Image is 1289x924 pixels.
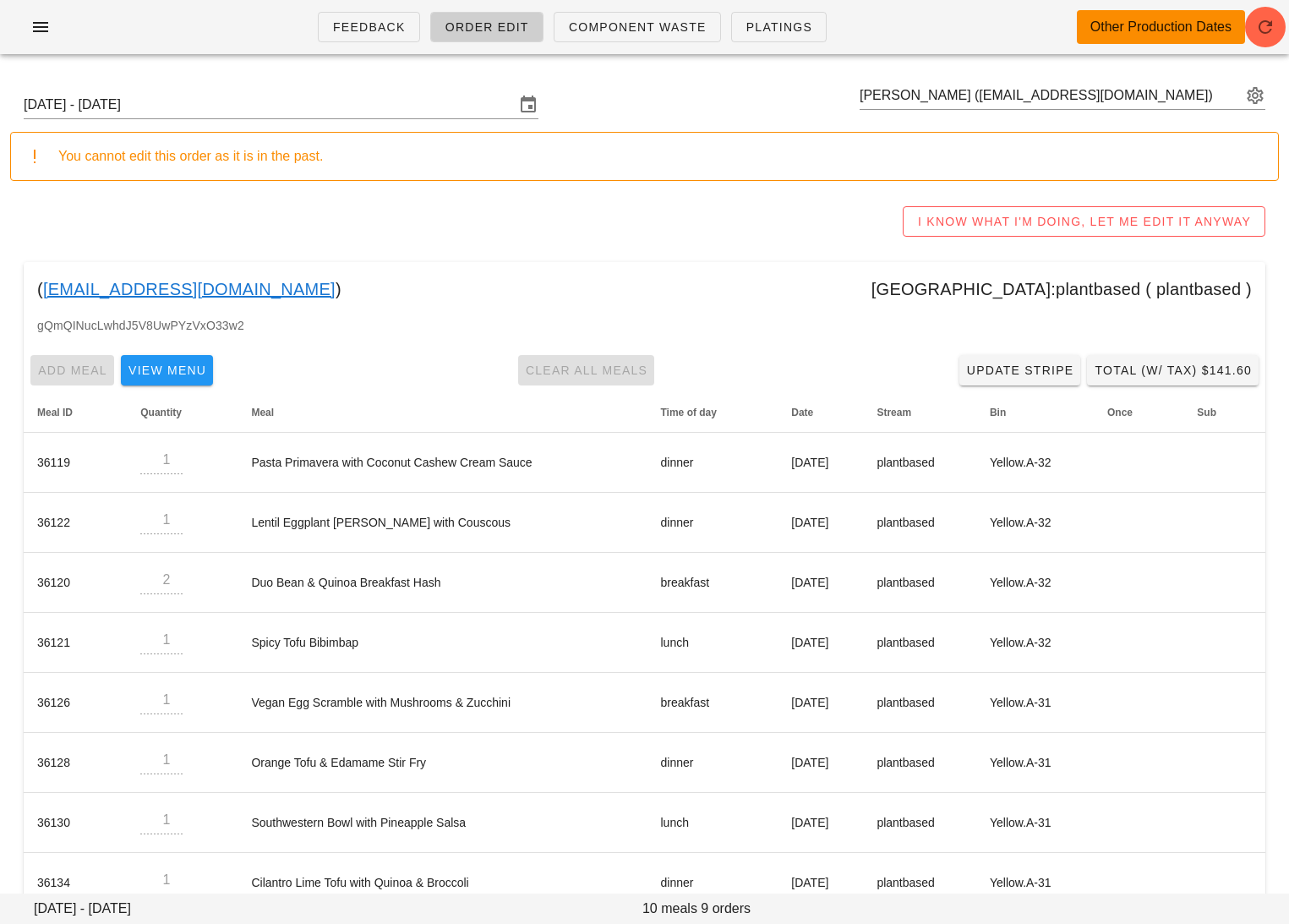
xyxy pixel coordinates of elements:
span: Sub [1197,407,1216,418]
td: Vegan Egg Scramble with Mushrooms & Zucchini [238,673,647,733]
td: breakfast [647,553,778,613]
td: dinner [647,493,778,553]
td: Yellow.A-32 [976,493,1094,553]
td: Yellow.A-31 [976,793,1094,853]
a: Update Stripe [959,355,1081,385]
td: dinner [647,733,778,793]
td: 36121 [24,613,127,673]
span: Component Waste [568,20,707,34]
td: Spicy Tofu Bibimbap [238,613,647,673]
th: Time of day: Not sorted. Activate to sort ascending. [647,392,778,433]
th: Quantity: Not sorted. Activate to sort ascending. [127,392,238,433]
th: Date: Not sorted. Activate to sort ascending. [778,392,863,433]
td: Yellow.A-32 [976,553,1094,613]
span: Stream [877,407,911,418]
td: 36119 [24,433,127,493]
td: Cilantro Lime Tofu with Quinoa & Broccoli [238,853,647,913]
a: Order Edit [430,12,543,42]
button: appended action [1245,85,1265,106]
td: [DATE] [778,793,863,853]
th: Once: Not sorted. Activate to sort ascending. [1094,392,1183,433]
span: Order Edit [445,20,529,34]
td: plantbased [863,733,976,793]
span: Meal ID [37,407,73,418]
td: Yellow.A-31 [976,673,1094,733]
td: plantbased [863,433,976,493]
button: View Menu [121,355,213,385]
td: Duo Bean & Quinoa Breakfast Hash [238,553,647,613]
span: Update Stripe [966,364,1074,377]
td: plantbased [863,553,976,613]
td: 36126 [24,673,127,733]
td: plantbased [863,673,976,733]
td: Lentil Eggplant [PERSON_NAME] with Couscous [238,493,647,553]
span: I KNOW WHAT I'M DOING, LET ME EDIT IT ANYWAY [917,215,1251,228]
span: Time of day [661,407,717,418]
div: gQmQINucLwhdJ5V8UwPYzVxO33w2 [24,316,1265,348]
td: dinner [647,853,778,913]
span: View Menu [128,364,206,377]
th: Bin: Not sorted. Activate to sort ascending. [976,392,1094,433]
a: Platings [731,12,827,42]
td: Yellow.A-32 [976,433,1094,493]
button: Total (w/ Tax) $141.60 [1087,355,1259,385]
td: plantbased [863,613,976,673]
span: You cannot edit this order as it is in the past. [58,149,323,163]
td: lunch [647,793,778,853]
th: Meal: Not sorted. Activate to sort ascending. [238,392,647,433]
td: 36128 [24,733,127,793]
td: Yellow.A-31 [976,853,1094,913]
td: 36130 [24,793,127,853]
td: 36122 [24,493,127,553]
a: Feedback [318,12,420,42]
a: Component Waste [554,12,721,42]
td: 36134 [24,853,127,913]
span: Bin [990,407,1006,418]
td: breakfast [647,673,778,733]
span: Date [791,407,813,418]
td: 36120 [24,553,127,613]
td: [DATE] [778,673,863,733]
td: [DATE] [778,613,863,673]
span: Total (w/ Tax) $141.60 [1094,364,1252,377]
td: [DATE] [778,733,863,793]
span: Platings [746,20,812,34]
td: [DATE] [778,493,863,553]
th: Sub: Not sorted. Activate to sort ascending. [1183,392,1265,433]
td: plantbased [863,793,976,853]
td: plantbased [863,493,976,553]
span: Meal [251,407,274,418]
td: dinner [647,433,778,493]
div: ( ) [GEOGRAPHIC_DATA]:plantbased ( plantbased ) [24,262,1265,316]
td: Southwestern Bowl with Pineapple Salsa [238,793,647,853]
td: Orange Tofu & Edamame Stir Fry [238,733,647,793]
td: Yellow.A-32 [976,613,1094,673]
span: Once [1107,407,1133,418]
button: I KNOW WHAT I'M DOING, LET ME EDIT IT ANYWAY [903,206,1265,237]
td: [DATE] [778,433,863,493]
td: Yellow.A-31 [976,733,1094,793]
input: Search by email or name [860,82,1242,109]
div: Other Production Dates [1090,17,1232,37]
span: Feedback [332,20,406,34]
td: Pasta Primavera with Coconut Cashew Cream Sauce [238,433,647,493]
a: [EMAIL_ADDRESS][DOMAIN_NAME] [43,276,336,303]
td: lunch [647,613,778,673]
th: Stream: Not sorted. Activate to sort ascending. [863,392,976,433]
td: [DATE] [778,853,863,913]
th: Meal ID: Not sorted. Activate to sort ascending. [24,392,127,433]
td: plantbased [863,853,976,913]
span: Quantity [140,407,182,418]
td: [DATE] [778,553,863,613]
